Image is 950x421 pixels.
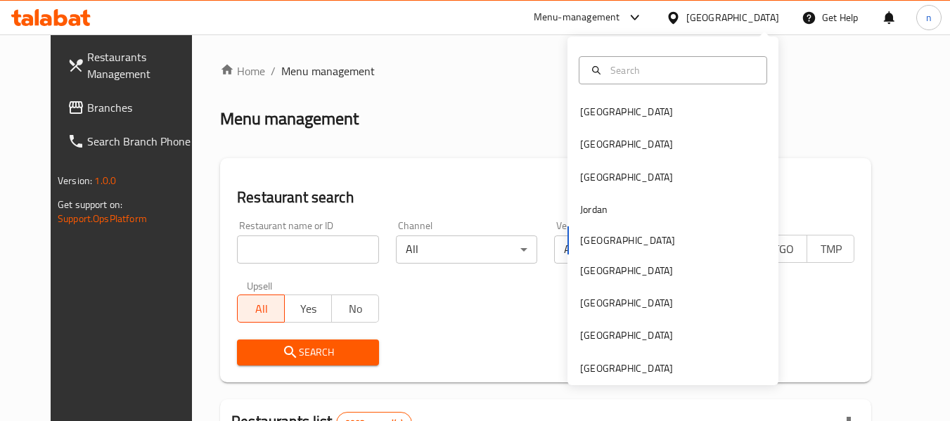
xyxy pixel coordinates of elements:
[237,294,285,323] button: All
[534,9,620,26] div: Menu-management
[766,239,802,259] span: TGO
[580,104,673,119] div: [GEOGRAPHIC_DATA]
[56,91,210,124] a: Branches
[220,108,359,130] h2: Menu management
[580,202,608,217] div: Jordan
[813,239,849,259] span: TMP
[94,171,116,190] span: 1.0.0
[237,235,378,264] input: Search for restaurant name or ID..
[554,235,695,264] div: All
[237,187,854,208] h2: Restaurant search
[87,133,198,150] span: Search Branch Phone
[580,263,673,278] div: [GEOGRAPHIC_DATA]
[247,280,273,290] label: Upsell
[248,344,367,361] span: Search
[580,328,673,343] div: [GEOGRAPHIC_DATA]
[396,235,537,264] div: All
[580,136,673,152] div: [GEOGRAPHIC_DATA]
[220,63,871,79] nav: breadcrumb
[580,169,673,185] div: [GEOGRAPHIC_DATA]
[290,299,326,319] span: Yes
[56,124,210,158] a: Search Branch Phone
[56,40,210,91] a: Restaurants Management
[58,195,122,214] span: Get support on:
[759,235,807,263] button: TGO
[243,299,279,319] span: All
[605,63,758,78] input: Search
[58,209,147,228] a: Support.OpsPlatform
[807,235,854,263] button: TMP
[87,99,198,116] span: Branches
[87,48,198,82] span: Restaurants Management
[58,171,92,190] span: Version:
[271,63,276,79] li: /
[580,295,673,311] div: [GEOGRAPHIC_DATA]
[338,299,373,319] span: No
[281,63,375,79] span: Menu management
[331,294,379,323] button: No
[220,63,265,79] a: Home
[686,10,779,25] div: [GEOGRAPHIC_DATA]
[237,339,378,365] button: Search
[284,294,332,323] button: Yes
[580,361,673,376] div: [GEOGRAPHIC_DATA]
[926,10,932,25] span: n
